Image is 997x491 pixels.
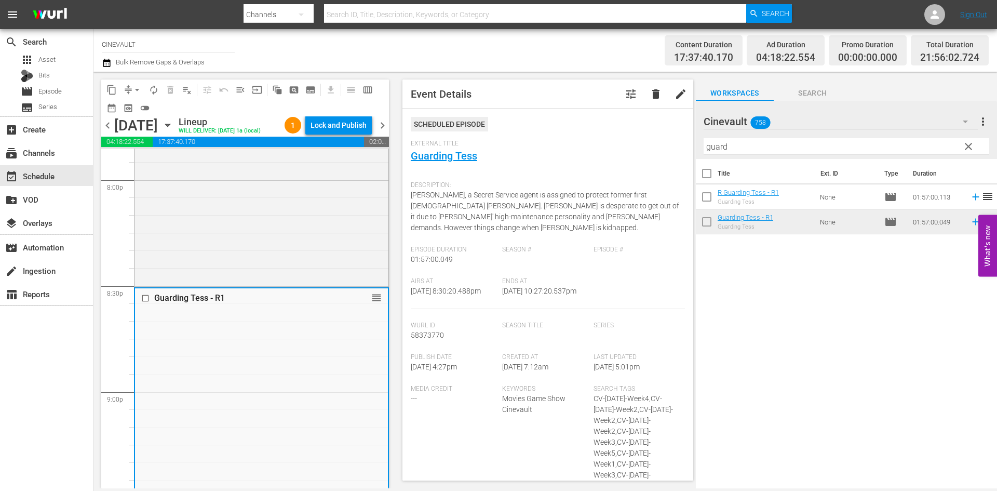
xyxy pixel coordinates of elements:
[411,140,680,148] span: External Title
[977,109,989,134] button: more_vert
[718,223,773,230] div: Guarding Tess
[756,37,815,52] div: Ad Duration
[5,265,18,277] span: Ingestion
[362,85,373,95] span: calendar_view_week_outlined
[371,292,382,302] button: reorder
[718,189,779,196] a: R Guarding Tess - R1
[838,52,897,64] span: 00:00:00.000
[101,119,114,132] span: chevron_left
[594,363,640,371] span: [DATE] 5:01pm
[960,10,987,19] a: Sign Out
[411,287,481,295] span: [DATE] 8:30:20.488pm
[502,287,576,295] span: [DATE] 10:27:20.537pm
[25,3,75,27] img: ans4CAIJ8jUAAAAAAAAAAAAAAAAAAAAAAAAgQb4GAAAAAAAAAAAAAAAAAAAAAAAAJMjXAAAAAAAAAAAAAAAAAAAAAAAAgAT5G...
[311,116,367,135] div: Lock and Publish
[21,85,33,98] span: Episode
[774,87,852,100] span: Search
[981,190,994,203] span: reorder
[675,88,687,100] span: edit
[376,119,389,132] span: chevron_right
[411,88,471,100] span: Event Details
[756,52,815,64] span: 04:18:22.554
[704,107,978,136] div: Cinevault
[502,363,548,371] span: [DATE] 7:12am
[594,385,680,393] span: Search Tags
[618,82,643,107] button: tune
[38,55,56,65] span: Asset
[149,85,159,95] span: autorenew_outlined
[718,198,779,205] div: Guarding Tess
[137,100,153,116] span: 24 hours Lineup View is OFF
[106,85,117,95] span: content_copy
[232,82,249,98] span: Fill episodes with ad slates
[411,385,497,393] span: Media Credit
[371,292,382,303] span: reorder
[960,138,976,154] button: clear
[38,86,62,97] span: Episode
[838,37,897,52] div: Promo Duration
[123,85,133,95] span: compress
[101,137,153,147] span: 04:18:22.554
[339,79,359,100] span: Day Calendar View
[5,288,18,301] span: Reports
[285,121,301,129] span: 1
[502,353,588,362] span: Created At
[884,191,897,203] span: Episode
[103,100,120,116] span: Month Calendar View
[5,194,18,206] span: VOD
[305,116,372,135] button: Lock and Publish
[970,216,981,228] svg: Add to Schedule
[132,85,142,95] span: arrow_drop_down
[502,322,588,330] span: Season Title
[21,54,33,66] span: Asset
[411,181,680,190] span: Description:
[411,117,488,131] div: Scheduled Episode
[411,150,477,162] a: Guarding Tess
[650,88,662,100] span: delete
[21,70,33,82] div: Bits
[718,159,815,188] th: Title
[272,85,282,95] span: auto_awesome_motion_outlined
[364,137,389,147] span: 02:03:57.276
[411,331,444,339] span: 58373770
[5,217,18,230] span: Overlays
[5,147,18,160] span: Channels
[696,87,774,100] span: Workspaces
[411,353,497,362] span: Publish Date
[668,82,693,107] button: edit
[920,37,979,52] div: Total Duration
[179,116,261,128] div: Lineup
[265,79,286,100] span: Refresh All Search Blocks
[411,277,497,286] span: Airs At
[215,82,232,98] span: Revert to Primary Episode
[302,82,319,98] span: Create Series Block
[884,216,897,228] span: Episode
[816,184,880,209] td: None
[625,88,637,100] span: Customize Event
[816,209,880,234] td: None
[502,246,588,254] span: Season #
[106,103,117,113] span: date_range_outlined
[909,184,966,209] td: 01:57:00.113
[38,102,57,112] span: Series
[411,191,679,232] span: [PERSON_NAME], a Secret Service agent is assigned to protect former first [DEMOGRAPHIC_DATA] [PER...
[182,85,192,95] span: playlist_remove_outlined
[120,100,137,116] span: View Backup
[878,159,907,188] th: Type
[6,8,19,21] span: menu
[907,159,969,188] th: Duration
[502,385,588,393] span: Keywords
[5,170,18,183] span: Schedule
[5,36,18,48] span: Search
[252,85,262,95] span: input
[962,140,975,153] span: clear
[114,117,158,134] div: [DATE]
[5,124,18,136] span: Create
[21,101,33,114] span: Series
[977,115,989,128] span: more_vert
[305,85,316,95] span: subtitles_outlined
[502,277,588,286] span: Ends At
[502,394,565,414] span: Movies Game Show Cinevault
[594,353,680,362] span: Last Updated
[123,103,133,113] span: preview_outlined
